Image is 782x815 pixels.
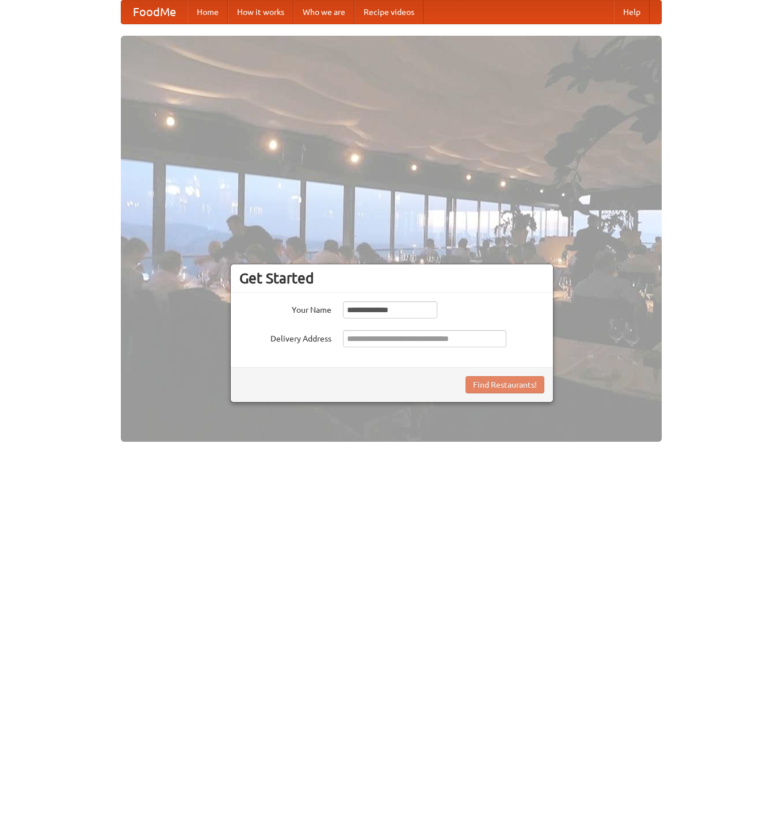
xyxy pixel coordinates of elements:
[239,330,331,344] label: Delivery Address
[228,1,293,24] a: How it works
[239,270,544,287] h3: Get Started
[239,301,331,316] label: Your Name
[614,1,650,24] a: Help
[354,1,424,24] a: Recipe videos
[293,1,354,24] a: Who we are
[466,376,544,393] button: Find Restaurants!
[188,1,228,24] a: Home
[121,1,188,24] a: FoodMe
